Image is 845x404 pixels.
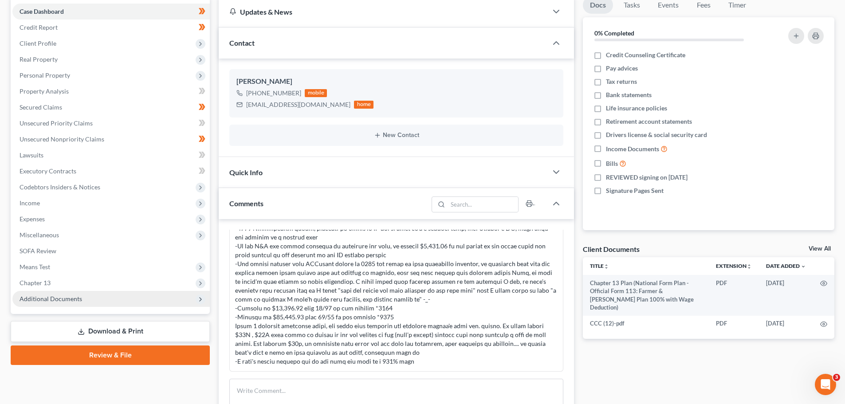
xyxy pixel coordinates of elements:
td: Chapter 13 Plan (National Form Plan - Official Form 113: Farmer & [PERSON_NAME] Plan 100% with Wa... [583,275,709,316]
a: Property Analysis [12,83,210,99]
a: Date Added expand_more [766,263,806,269]
span: Drivers license & social security card [606,130,707,139]
span: Tax returns [606,77,637,86]
div: Updates & News [229,7,537,16]
a: Unsecured Nonpriority Claims [12,131,210,147]
a: Executory Contracts [12,163,210,179]
span: Comments [229,199,263,208]
span: Property Analysis [20,87,69,95]
button: New Contact [236,132,556,139]
span: Personal Property [20,71,70,79]
strong: 0% Completed [594,29,634,37]
span: Unsecured Priority Claims [20,119,93,127]
span: Income Documents [606,145,659,153]
div: mobile [305,89,327,97]
a: Download & Print [11,321,210,342]
iframe: Intercom live chat [815,374,836,395]
i: unfold_more [747,264,752,269]
td: [DATE] [759,275,813,316]
span: Means Test [20,263,50,271]
div: Lore ipsumdo sitam: Consect: ADI elit sed Doeius tem incidi utlaboree dol ma aliqua en adm veniam... [235,118,558,366]
i: expand_more [801,264,806,269]
span: 3 [833,374,840,381]
span: Expenses [20,215,45,223]
div: Client Documents [583,244,640,254]
a: Review & File [11,345,210,365]
a: View All [809,246,831,252]
span: Chapter 13 [20,279,51,286]
span: Client Profile [20,39,56,47]
div: [EMAIL_ADDRESS][DOMAIN_NAME] [246,100,350,109]
span: Real Property [20,55,58,63]
a: Secured Claims [12,99,210,115]
span: Lawsuits [20,151,43,159]
td: PDF [709,275,759,316]
i: unfold_more [604,264,609,269]
span: Credit Counseling Certificate [606,51,685,59]
span: Life insurance policies [606,104,667,113]
span: Additional Documents [20,295,82,302]
div: [PERSON_NAME] [236,76,556,87]
td: CCC (12)-pdf [583,316,709,332]
div: home [354,101,373,109]
span: Executory Contracts [20,167,76,175]
span: Quick Info [229,168,263,177]
a: Case Dashboard [12,4,210,20]
span: Secured Claims [20,103,62,111]
a: Unsecured Priority Claims [12,115,210,131]
span: Unsecured Nonpriority Claims [20,135,104,143]
span: Bills [606,159,618,168]
a: SOFA Review [12,243,210,259]
span: Pay advices [606,64,638,73]
input: Search... [448,197,519,212]
span: REVIEWED signing on [DATE] [606,173,688,182]
span: Income [20,199,40,207]
span: Retirement account statements [606,117,692,126]
span: SOFA Review [20,247,56,255]
div: [PHONE_NUMBER] [246,89,301,98]
a: Extensionunfold_more [716,263,752,269]
td: PDF [709,316,759,332]
span: Signature Pages Sent [606,186,664,195]
span: Credit Report [20,24,58,31]
span: Miscellaneous [20,231,59,239]
a: Credit Report [12,20,210,35]
span: Codebtors Insiders & Notices [20,183,100,191]
span: Bank statements [606,90,652,99]
a: Titleunfold_more [590,263,609,269]
span: Case Dashboard [20,8,64,15]
a: Lawsuits [12,147,210,163]
td: [DATE] [759,316,813,332]
span: Contact [229,39,255,47]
